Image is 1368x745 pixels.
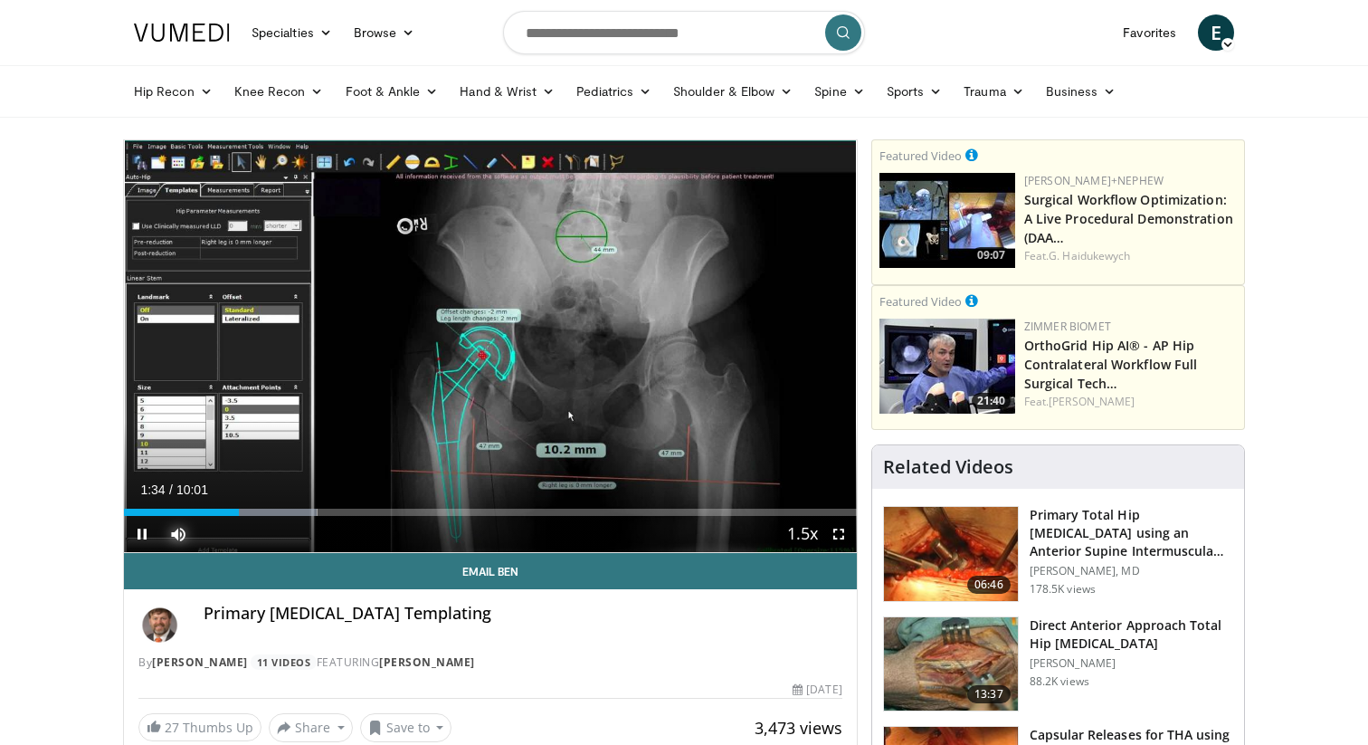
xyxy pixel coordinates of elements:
[565,73,662,110] a: Pediatrics
[1024,337,1198,392] a: OrthoGrid Hip AI® - AP Hip Contralateral Workflow Full Surgical Tech…
[269,713,353,742] button: Share
[884,617,1018,712] img: 294118_0000_1.png.150x105_q85_crop-smart_upscale.jpg
[138,604,182,647] img: Avatar
[1035,73,1127,110] a: Business
[883,506,1233,602] a: 06:46 Primary Total Hip [MEDICAL_DATA] using an Anterior Supine Intermuscula… [PERSON_NAME], MD 1...
[1024,191,1233,246] a: Surgical Workflow Optimization: A Live Procedural Demonstration (DAA…
[204,604,842,624] h4: Primary [MEDICAL_DATA] Templating
[360,713,452,742] button: Save to
[1024,173,1164,188] a: [PERSON_NAME]+Nephew
[876,73,954,110] a: Sports
[160,516,196,552] button: Mute
[140,482,165,497] span: 1:34
[967,576,1011,594] span: 06:46
[335,73,450,110] a: Foot & Ankle
[251,654,317,670] a: 11 Videos
[1112,14,1187,51] a: Favorites
[793,682,841,698] div: [DATE]
[879,173,1015,268] a: 09:07
[138,654,842,671] div: By FEATURING
[879,148,962,164] small: Featured Video
[662,73,803,110] a: Shoulder & Elbow
[1030,656,1233,671] p: [PERSON_NAME]
[879,293,962,310] small: Featured Video
[379,654,475,670] a: [PERSON_NAME]
[1030,616,1233,653] h3: Direct Anterior Approach Total Hip [MEDICAL_DATA]
[1198,14,1234,51] a: E
[784,516,821,552] button: Playback Rate
[1030,506,1233,560] h3: Primary Total Hip [MEDICAL_DATA] using an Anterior Supine Intermuscula…
[124,553,857,589] a: Email Ben
[165,719,179,736] span: 27
[803,73,875,110] a: Spine
[1024,248,1237,264] div: Feat.
[883,456,1013,478] h4: Related Videos
[879,173,1015,268] img: bcfc90b5-8c69-4b20-afee-af4c0acaf118.150x105_q85_crop-smart_upscale.jpg
[123,73,223,110] a: Hip Recon
[879,319,1015,414] a: 21:40
[176,482,208,497] span: 10:01
[152,654,248,670] a: [PERSON_NAME]
[884,507,1018,601] img: 263423_3.png.150x105_q85_crop-smart_upscale.jpg
[953,73,1035,110] a: Trauma
[1049,248,1130,263] a: G. Haidukewych
[1030,564,1233,578] p: [PERSON_NAME], MD
[124,509,857,516] div: Progress Bar
[1049,394,1135,409] a: [PERSON_NAME]
[1024,319,1111,334] a: Zimmer Biomet
[972,393,1011,409] span: 21:40
[1030,674,1089,689] p: 88.2K views
[1030,582,1096,597] p: 178.5K views
[879,319,1015,414] img: 96a9cbbb-25ee-4404-ab87-b32d60616ad7.150x105_q85_crop-smart_upscale.jpg
[755,717,842,739] span: 3,473 views
[241,14,343,51] a: Specialties
[169,482,173,497] span: /
[883,616,1233,712] a: 13:37 Direct Anterior Approach Total Hip [MEDICAL_DATA] [PERSON_NAME] 88.2K views
[449,73,565,110] a: Hand & Wrist
[972,247,1011,263] span: 09:07
[821,516,857,552] button: Fullscreen
[223,73,335,110] a: Knee Recon
[967,685,1011,703] span: 13:37
[134,24,230,42] img: VuMedi Logo
[1024,394,1237,410] div: Feat.
[343,14,426,51] a: Browse
[124,516,160,552] button: Pause
[124,140,857,553] video-js: Video Player
[138,713,261,741] a: 27 Thumbs Up
[503,11,865,54] input: Search topics, interventions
